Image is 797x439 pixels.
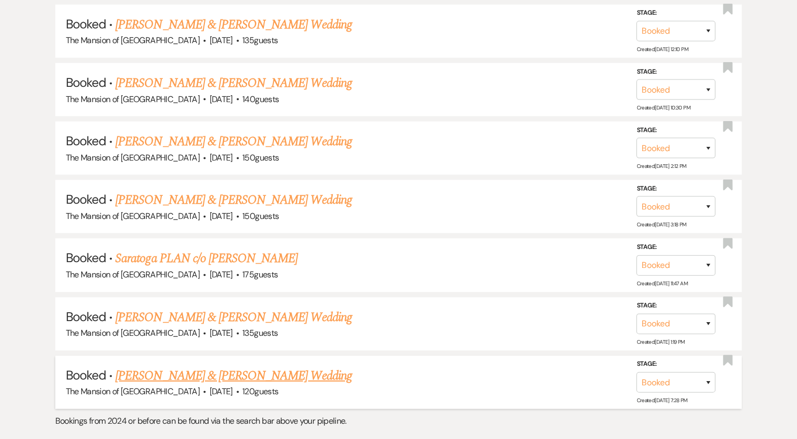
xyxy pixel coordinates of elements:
[636,242,715,253] label: Stage:
[242,152,279,163] span: 150 guests
[636,221,686,228] span: Created: [DATE] 3:18 PM
[66,35,200,46] span: The Mansion of [GEOGRAPHIC_DATA]
[636,104,690,111] span: Created: [DATE] 10:30 PM
[636,163,686,169] span: Created: [DATE] 2:12 PM
[242,35,278,46] span: 135 guests
[55,414,742,428] p: Bookings from 2024 or before can be found via the search bar above your pipeline.
[66,191,106,207] span: Booked
[66,386,200,397] span: The Mansion of [GEOGRAPHIC_DATA]
[115,74,351,93] a: [PERSON_NAME] & [PERSON_NAME] Wedding
[209,211,232,222] span: [DATE]
[66,16,106,32] span: Booked
[66,250,106,266] span: Booked
[66,367,106,383] span: Booked
[242,94,279,105] span: 140 guests
[115,191,351,209] a: [PERSON_NAME] & [PERSON_NAME] Wedding
[636,66,715,77] label: Stage:
[209,152,232,163] span: [DATE]
[209,327,232,338] span: [DATE]
[66,211,200,222] span: The Mansion of [GEOGRAPHIC_DATA]
[66,308,106,325] span: Booked
[115,308,351,327] a: [PERSON_NAME] & [PERSON_NAME] Wedding
[66,269,200,280] span: The Mansion of [GEOGRAPHIC_DATA]
[242,327,278,338] span: 135 guests
[242,211,279,222] span: 150 guests
[66,133,106,149] span: Booked
[636,300,715,312] label: Stage:
[636,338,684,345] span: Created: [DATE] 1:19 PM
[66,74,106,91] span: Booked
[636,7,715,19] label: Stage:
[209,269,232,280] span: [DATE]
[115,132,351,151] a: [PERSON_NAME] & [PERSON_NAME] Wedding
[209,386,232,397] span: [DATE]
[66,152,200,163] span: The Mansion of [GEOGRAPHIC_DATA]
[636,125,715,136] label: Stage:
[209,94,232,105] span: [DATE]
[636,183,715,195] label: Stage:
[209,35,232,46] span: [DATE]
[66,327,200,338] span: The Mansion of [GEOGRAPHIC_DATA]
[242,386,278,397] span: 120 guests
[242,269,278,280] span: 175 guests
[115,366,351,385] a: [PERSON_NAME] & [PERSON_NAME] Wedding
[66,94,200,105] span: The Mansion of [GEOGRAPHIC_DATA]
[636,358,715,370] label: Stage:
[636,280,687,287] span: Created: [DATE] 11:47 AM
[636,397,687,404] span: Created: [DATE] 7:28 PM
[115,249,298,268] a: Saratoga PLAN c/o [PERSON_NAME]
[115,15,351,34] a: [PERSON_NAME] & [PERSON_NAME] Wedding
[636,46,687,53] span: Created: [DATE] 12:10 PM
